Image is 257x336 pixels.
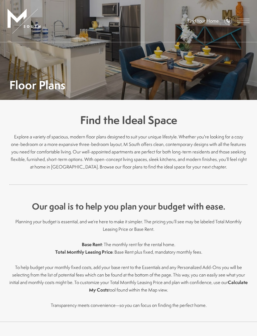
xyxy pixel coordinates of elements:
p: Planning your budget is essential, and we’re here to make it simpler. The pricing you’ll see may ... [9,218,248,233]
p: To help budget your monthly fixed costs, add your base rent to the Essentials and any Personalize... [9,264,248,294]
p: : The monthly rent for the rental home. : Base Rent plus fixed, mandatory monthly fees. [9,241,248,256]
a: Find Your Home [188,18,219,24]
img: MSouth [8,9,40,34]
button: Open Menu [237,19,249,23]
strong: Base Rent [82,241,102,248]
strong: Calculate My Costs [89,279,248,293]
h4: Our goal is to help you plan your budget with ease. [9,200,248,213]
h3: Find the Ideal Space [9,112,248,128]
h1: Floor Plans [9,80,66,90]
a: Call Us at 813-570-8014 [224,17,232,25]
strong: Total Monthly Leasing Price [55,249,113,255]
p: Transparency meets convenience—so you can focus on finding the perfect home. [9,302,248,309]
p: Explore a variety of spacious, modern floor plans designed to suit your unique lifestyle. Whether... [9,133,248,171]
